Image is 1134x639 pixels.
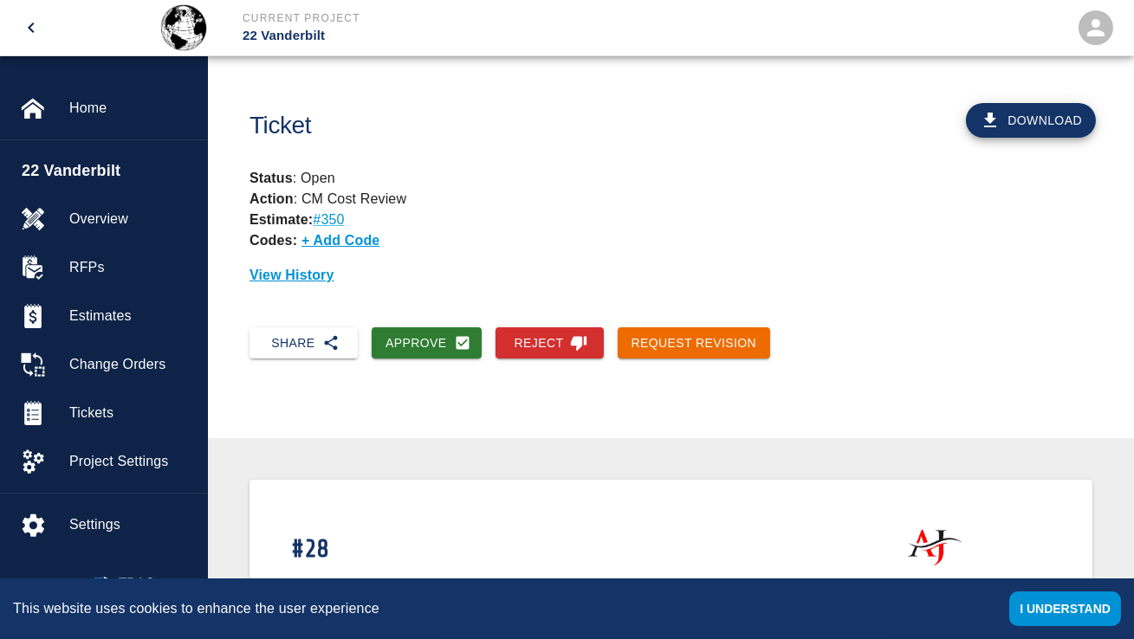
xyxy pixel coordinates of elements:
[69,514,193,535] span: Settings
[249,171,293,185] strong: Status
[249,233,297,248] strong: Codes:
[249,168,1092,189] p: : Open
[249,191,294,206] strong: Action
[496,327,604,359] button: Reject
[249,191,406,206] p: : CM Cost Review
[301,230,379,251] p: + Add Code
[898,521,969,570] img: AJ Plumbing
[69,209,193,229] span: Overview
[313,212,344,227] a: #350
[249,327,358,359] button: Share
[243,26,661,46] p: 22 Vanderbilt
[69,451,193,472] span: Project Settings
[618,327,771,359] button: Request Revision
[69,257,193,278] span: RFPs
[291,535,791,565] h1: #28
[69,306,193,326] span: Estimates
[966,103,1096,138] button: Download
[249,265,1092,286] p: View History
[22,159,198,183] span: 22 Vanderbilt
[13,598,983,619] div: This website uses cookies to enhance the user experience
[10,7,52,48] button: open drawer
[1047,556,1134,639] iframe: Chat Widget
[85,577,154,600] img: TracFlo
[69,403,193,423] span: Tickets
[249,212,313,227] strong: Estimate:
[372,327,482,359] button: Approve
[1009,591,1121,626] button: Accept cookies
[69,98,193,119] span: Home
[249,112,735,140] h1: Ticket
[243,10,661,26] p: Current Project
[159,3,208,52] img: Global Contractors
[69,354,193,375] span: Change Orders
